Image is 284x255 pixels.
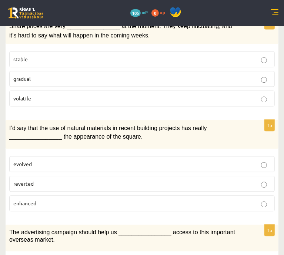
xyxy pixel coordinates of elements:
a: 0 xp [151,9,168,15]
input: evolved [261,162,267,168]
span: stable [13,56,28,62]
span: The advertising campaign should help us ________________ access to this important overseas market. [9,229,235,243]
span: evolved [13,160,32,167]
p: 1p [264,224,275,236]
span: 105 [130,9,141,17]
span: gradual [13,75,31,82]
span: I’d say that the use of natural materials in recent building projects has really ________________... [9,125,207,140]
input: gradual [261,77,267,83]
input: stable [261,57,267,63]
input: enhanced [261,201,267,207]
span: volatile [13,95,31,102]
p: 1p [264,119,275,131]
input: volatile [261,96,267,102]
span: xp [160,9,165,15]
input: reverted [261,182,267,188]
a: Rīgas 1. Tālmācības vidusskola [8,7,43,19]
span: reverted [13,180,34,187]
span: Share prices are very ________________ at the moment. They keep fluctuating, and it’s hard to say... [9,23,232,38]
span: mP [142,9,148,15]
span: enhanced [13,200,36,206]
span: 0 [151,9,159,17]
